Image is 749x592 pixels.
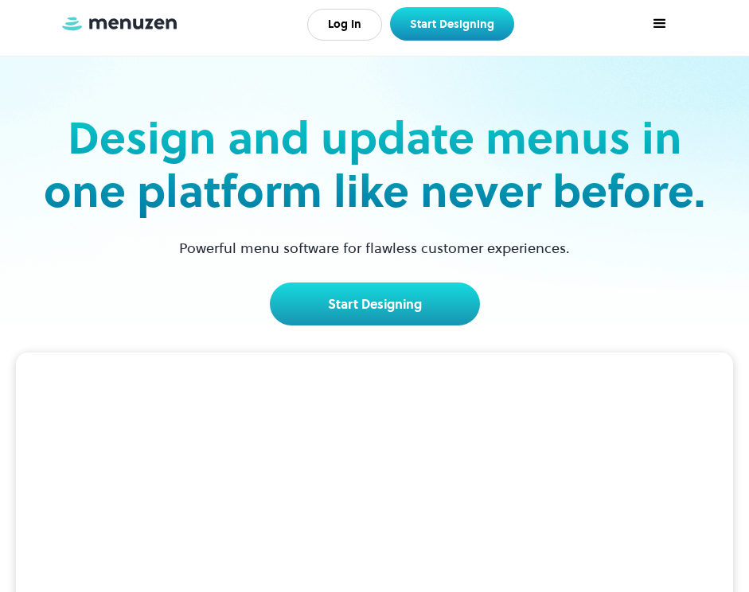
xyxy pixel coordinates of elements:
h2: Design and update menus in one platform like never before. [39,111,711,218]
a: Start Designing [270,282,480,325]
p: Powerful menu software for flawless customer experiences. [159,237,590,259]
a: home [60,15,179,33]
a: Start Designing [390,7,514,41]
a: Log In [307,9,382,41]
